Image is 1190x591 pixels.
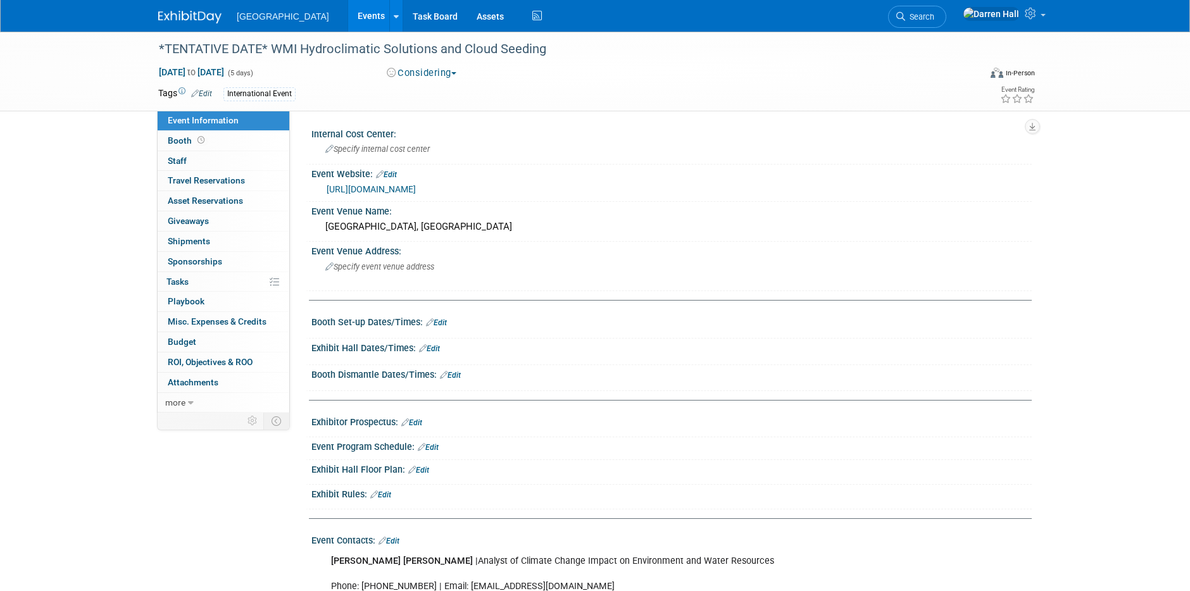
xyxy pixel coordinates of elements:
span: more [165,397,185,407]
a: Edit [379,537,399,545]
span: [DATE] [DATE] [158,66,225,78]
a: Travel Reservations [158,171,289,190]
span: Booth not reserved yet [195,135,207,145]
span: Misc. Expenses & Credits [168,316,266,327]
span: Attachments [168,377,218,387]
a: Budget [158,332,289,352]
div: Event Program Schedule: [311,437,1032,454]
span: Budget [168,337,196,347]
a: Booth [158,131,289,151]
a: Tasks [158,272,289,292]
a: Edit [418,443,439,452]
span: Giveaways [168,216,209,226]
div: Event Website: [311,165,1032,181]
img: Format-Inperson.png [991,68,1003,78]
span: Shipments [168,236,210,246]
div: Exhibitor Prospectus: [311,413,1032,429]
div: *TENTATIVE DATE* WMI Hydroclimatic Solutions and Cloud Seeding [154,38,960,61]
a: Edit [376,170,397,179]
div: International Event [223,87,296,101]
a: [URL][DOMAIN_NAME] [327,184,416,194]
span: Event Information [168,115,239,125]
a: Staff [158,151,289,171]
span: Tasks [166,277,189,287]
div: In-Person [1005,68,1035,78]
a: Edit [401,418,422,427]
a: Search [888,6,946,28]
span: Sponsorships [168,256,222,266]
td: Toggle Event Tabs [264,413,290,429]
div: Event Venue Name: [311,202,1032,218]
span: Search [905,12,934,22]
b: [PERSON_NAME] [PERSON_NAME] | [331,556,478,566]
span: (5 days) [227,69,253,77]
a: ROI, Objectives & ROO [158,352,289,372]
span: Asset Reservations [168,196,243,206]
span: to [185,67,197,77]
div: Exhibit Hall Dates/Times: [311,339,1032,355]
img: ExhibitDay [158,11,222,23]
div: Booth Set-up Dates/Times: [311,313,1032,329]
span: Specify internal cost center [325,144,430,154]
div: Event Venue Address: [311,242,1032,258]
td: Personalize Event Tab Strip [242,413,264,429]
a: Sponsorships [158,252,289,271]
a: Giveaways [158,211,289,231]
span: [GEOGRAPHIC_DATA] [237,11,329,22]
span: Booth [168,135,207,146]
div: Exhibit Rules: [311,485,1032,501]
a: Misc. Expenses & Credits [158,312,289,332]
a: more [158,393,289,413]
a: Edit [419,344,440,353]
a: Edit [426,318,447,327]
span: Staff [168,156,187,166]
a: Edit [191,89,212,98]
div: [GEOGRAPHIC_DATA], [GEOGRAPHIC_DATA] [321,217,1022,237]
a: Shipments [158,232,289,251]
div: Internal Cost Center: [311,125,1032,140]
span: ROI, Objectives & ROO [168,357,253,367]
span: Specify event venue address [325,262,434,271]
span: Playbook [168,296,204,306]
a: Attachments [158,373,289,392]
button: Considering [382,66,461,80]
a: Playbook [158,292,289,311]
td: Tags [158,87,212,101]
div: Event Format [905,66,1035,85]
a: Asset Reservations [158,191,289,211]
a: Edit [370,490,391,499]
div: Exhibit Hall Floor Plan: [311,460,1032,476]
a: Edit [408,466,429,475]
a: Edit [440,371,461,380]
span: Travel Reservations [168,175,245,185]
div: Booth Dismantle Dates/Times: [311,365,1032,382]
div: Event Contacts: [311,531,1032,547]
img: Darren Hall [963,7,1020,21]
div: Event Rating [1000,87,1034,93]
a: Event Information [158,111,289,130]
